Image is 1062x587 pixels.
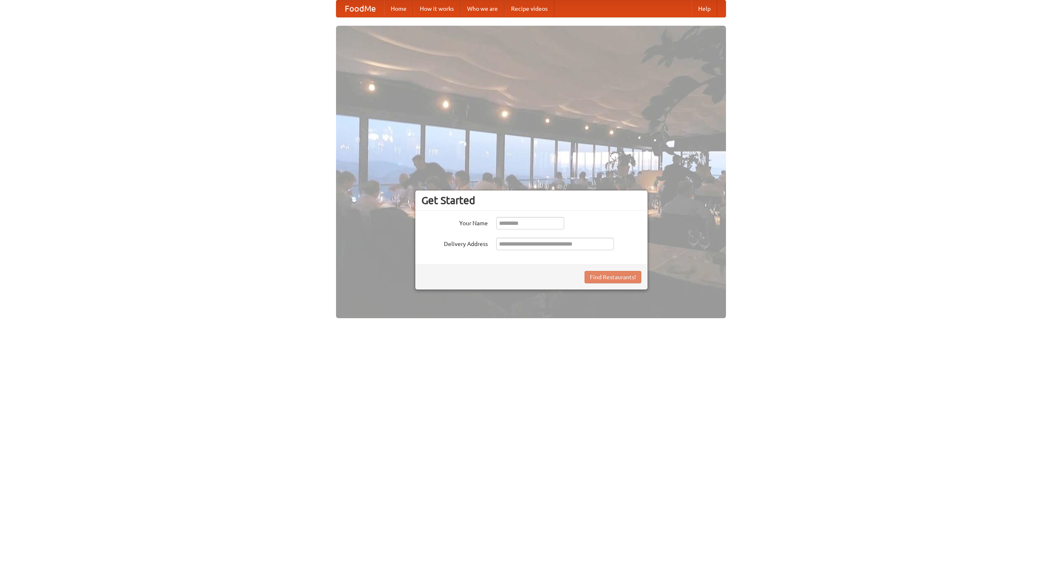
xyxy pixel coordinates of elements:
a: Home [384,0,413,17]
button: Find Restaurants! [585,271,641,283]
h3: Get Started [421,194,641,207]
label: Delivery Address [421,238,488,248]
a: How it works [413,0,460,17]
a: Who we are [460,0,504,17]
a: FoodMe [336,0,384,17]
a: Help [692,0,717,17]
label: Your Name [421,217,488,227]
a: Recipe videos [504,0,554,17]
